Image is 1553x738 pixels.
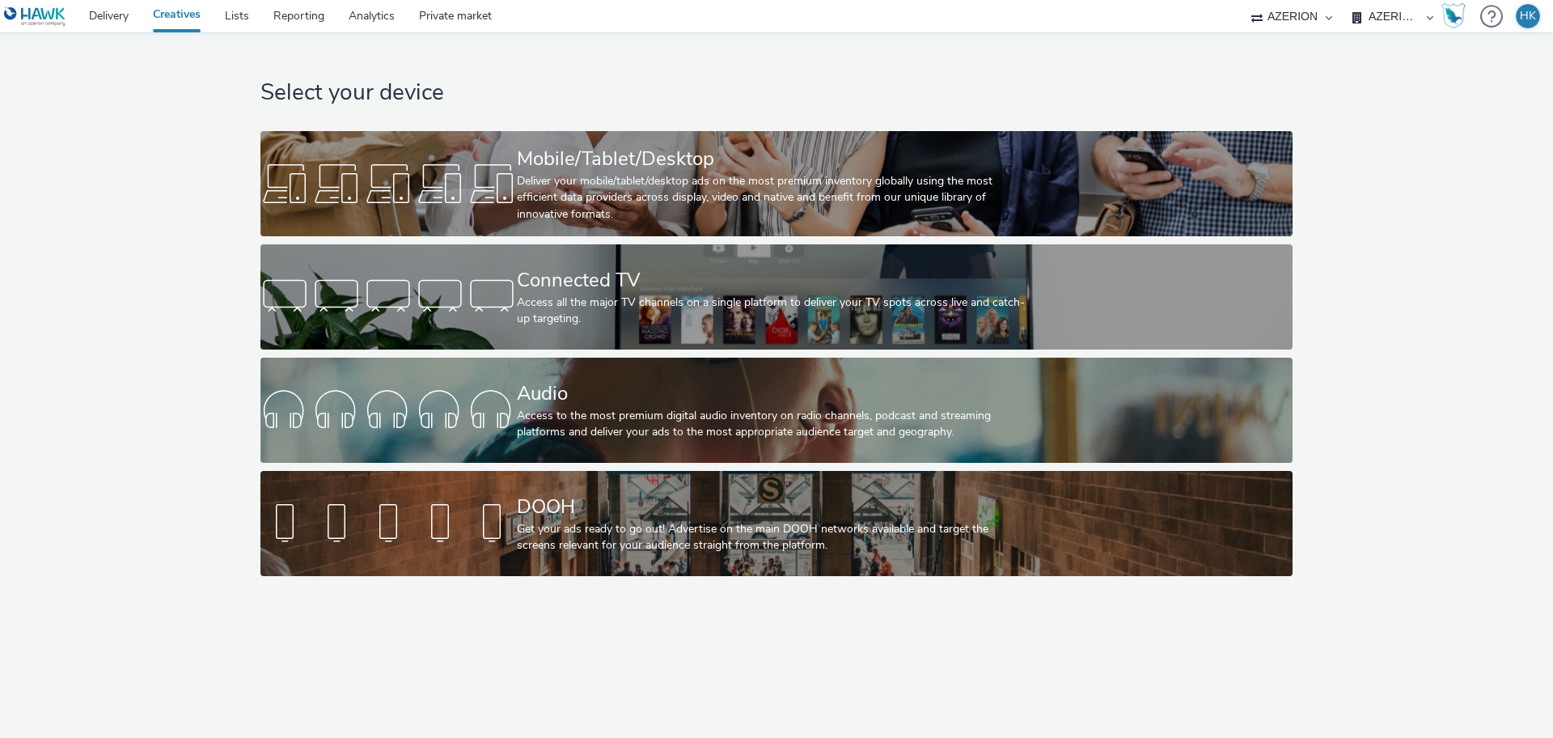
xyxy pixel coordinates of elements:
[517,266,1030,295] div: Connected TV
[517,521,1030,554] div: Get your ads ready to go out! Advertise on the main DOOH networks available and target the screen...
[517,408,1030,441] div: Access to the most premium digital audio inventory on radio channels, podcast and streaming platf...
[1441,3,1472,29] a: Hawk Academy
[517,145,1030,173] div: Mobile/Tablet/Desktop
[4,6,66,27] img: undefined Logo
[517,493,1030,521] div: DOOH
[1520,4,1536,28] div: HK
[1441,3,1466,29] img: Hawk Academy
[517,173,1030,223] div: Deliver your mobile/tablet/desktop ads on the most premium inventory globally using the most effi...
[260,358,1292,463] a: AudioAccess to the most premium digital audio inventory on radio channels, podcast and streaming ...
[260,78,1292,108] h1: Select your device
[517,380,1030,408] div: Audio
[260,471,1292,576] a: DOOHGet your ads ready to go out! Advertise on the main DOOH networks available and target the sc...
[517,295,1030,328] div: Access all the major TV channels on a single platform to deliver your TV spots across live and ca...
[260,131,1292,236] a: Mobile/Tablet/DesktopDeliver your mobile/tablet/desktop ads on the most premium inventory globall...
[260,244,1292,350] a: Connected TVAccess all the major TV channels on a single platform to deliver your TV spots across...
